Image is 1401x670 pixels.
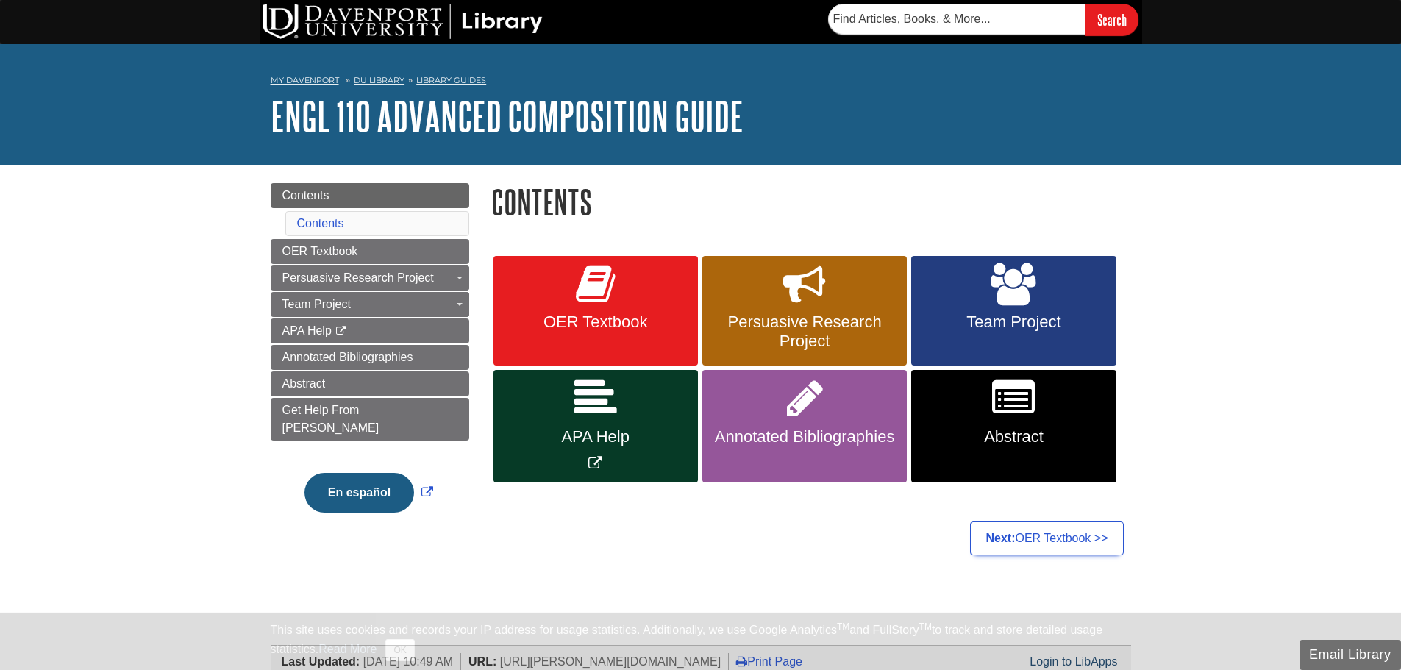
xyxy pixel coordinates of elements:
a: DU Library [354,75,404,85]
a: Contents [271,183,469,208]
a: Next:OER Textbook >> [970,521,1123,555]
a: OER Textbook [271,239,469,264]
a: ENGL 110 Advanced Composition Guide [271,93,744,139]
a: Team Project [911,256,1116,366]
strong: Next: [985,532,1015,544]
span: Annotated Bibliographies [713,427,896,446]
button: Email Library [1300,640,1401,670]
nav: breadcrumb [271,71,1131,94]
a: Persuasive Research Project [702,256,907,366]
a: Read More [318,643,377,655]
span: OER Textbook [505,313,687,332]
a: Team Project [271,292,469,317]
span: Persuasive Research Project [282,271,434,284]
a: Abstract [911,370,1116,482]
a: Annotated Bibliographies [271,345,469,370]
a: OER Textbook [493,256,698,366]
a: My Davenport [271,74,339,87]
sup: TM [837,621,849,632]
a: Contents [297,217,344,229]
span: Get Help From [PERSON_NAME] [282,404,379,434]
a: Abstract [271,371,469,396]
span: APA Help [505,427,687,446]
span: Contents [282,189,329,202]
img: DU Library [263,4,543,39]
form: Searches DU Library's articles, books, and more [828,4,1138,35]
span: Team Project [922,313,1105,332]
i: This link opens in a new window [335,327,347,336]
div: Guide Page Menu [271,183,469,538]
span: Persuasive Research Project [713,313,896,351]
button: Close [385,639,414,661]
a: Link opens in new window [301,486,437,499]
span: Team Project [282,298,351,310]
sup: TM [919,621,932,632]
span: APA Help [282,324,332,337]
span: OER Textbook [282,245,358,257]
div: This site uses cookies and records your IP address for usage statistics. Additionally, we use Goo... [271,621,1131,661]
a: Library Guides [416,75,486,85]
h1: Contents [491,183,1131,221]
a: APA Help [271,318,469,343]
a: Link opens in new window [493,370,698,482]
span: Abstract [922,427,1105,446]
a: Annotated Bibliographies [702,370,907,482]
a: Persuasive Research Project [271,265,469,291]
span: Annotated Bibliographies [282,351,413,363]
button: En español [304,473,414,513]
a: Get Help From [PERSON_NAME] [271,398,469,441]
span: Abstract [282,377,326,390]
input: Search [1085,4,1138,35]
input: Find Articles, Books, & More... [828,4,1085,35]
